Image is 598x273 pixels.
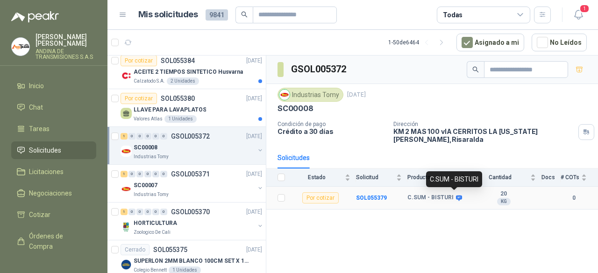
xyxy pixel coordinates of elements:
[279,90,290,100] img: Company Logo
[121,70,132,81] img: Company Logo
[160,133,167,140] div: 0
[167,77,199,85] div: 2 Unidades
[134,68,243,77] p: ACEITE 2 TIEMPOS SINTETICO Husvarna
[11,206,96,224] a: Cotizar
[456,34,524,51] button: Asignado a mi
[11,120,96,138] a: Tareas
[134,77,165,85] p: Calzatodo S.A.
[138,8,198,21] h1: Mis solicitudes
[121,93,157,104] div: Por cotizar
[246,170,262,179] p: [DATE]
[561,174,579,181] span: # COTs
[121,168,264,198] a: 1 0 0 0 0 0 GSOL005371[DATE] Company LogoSC00007Industrias Tomy
[561,194,587,203] b: 0
[121,221,132,232] img: Company Logo
[171,171,210,177] p: GSOL005371
[388,35,449,50] div: 1 - 50 de 6464
[121,209,128,215] div: 1
[206,9,228,21] span: 9841
[11,184,96,202] a: Negociaciones
[579,4,590,13] span: 1
[291,168,356,187] th: Estado
[12,38,29,56] img: Company Logo
[128,133,135,140] div: 0
[121,259,132,270] img: Company Logo
[134,219,177,228] p: HORTICULTURA
[29,124,50,134] span: Tareas
[11,98,96,116] a: Chat
[134,115,163,123] p: Valores Atlas
[136,133,143,140] div: 0
[278,153,310,163] div: Solicitudes
[246,245,262,254] p: [DATE]
[121,146,132,157] img: Company Logo
[11,141,96,159] a: Solicitudes
[29,188,72,198] span: Negociaciones
[29,102,43,112] span: Chat
[29,167,64,177] span: Licitaciones
[121,183,132,195] img: Company Logo
[29,145,61,155] span: Solicitudes
[136,209,143,215] div: 0
[144,133,151,140] div: 0
[426,171,482,187] div: C.SUM - BISTURI
[278,104,313,113] p: SC00008
[121,171,128,177] div: 1
[160,171,167,177] div: 0
[161,95,195,102] p: SOL055380
[171,209,210,215] p: GSOL005370
[471,190,536,198] b: 20
[121,133,128,140] div: 1
[302,192,339,203] div: Por cotizar
[160,209,167,215] div: 0
[29,231,87,252] span: Órdenes de Compra
[29,81,44,91] span: Inicio
[532,34,587,51] button: No Leídos
[246,208,262,217] p: [DATE]
[291,174,343,181] span: Estado
[246,94,262,103] p: [DATE]
[128,209,135,215] div: 0
[241,11,248,18] span: search
[134,229,171,236] p: Zoologico De Cali
[347,91,366,99] p: [DATE]
[121,55,157,66] div: Por cotizar
[278,121,386,127] p: Condición de pago
[246,56,262,65] p: [DATE]
[356,195,387,201] a: SOL055379
[134,181,157,190] p: SC00007
[246,132,262,141] p: [DATE]
[107,89,266,127] a: Por cotizarSOL055380[DATE] LLAVE PARA LAVAPLATOSValores Atlas1 Unidades
[152,133,159,140] div: 0
[11,227,96,255] a: Órdenes de Compra
[153,246,187,253] p: SOL055375
[356,168,407,187] th: Solicitud
[134,153,169,161] p: Industrias Tomy
[121,244,149,255] div: Cerrado
[161,57,195,64] p: SOL055384
[128,171,135,177] div: 0
[393,127,575,143] p: KM 2 MAS 100 vIA CERRITOS LA [US_STATE] [PERSON_NAME] , Risaralda
[541,168,561,187] th: Docs
[121,206,264,236] a: 1 0 0 0 0 0 GSOL005370[DATE] Company LogoHORTICULTURAZoologico De Cali
[471,168,541,187] th: Cantidad
[472,66,479,73] span: search
[136,171,143,177] div: 0
[443,10,463,20] div: Todas
[107,51,266,89] a: Por cotizarSOL055384[DATE] Company LogoACEITE 2 TIEMPOS SINTETICO HusvarnaCalzatodo S.A.2 Unidades
[152,171,159,177] div: 0
[407,174,458,181] span: Producto
[29,210,50,220] span: Cotizar
[134,105,206,114] p: LLAVE PARA LAVAPLATOS
[393,121,575,127] p: Dirección
[11,11,59,22] img: Logo peakr
[497,198,511,205] div: KG
[278,127,386,135] p: Crédito a 30 días
[134,143,157,152] p: SC00008
[278,88,343,102] div: Industrias Tomy
[144,209,151,215] div: 0
[171,133,210,140] p: GSOL005372
[134,191,169,198] p: Industrias Tomy
[570,7,587,23] button: 1
[121,131,264,161] a: 1 0 0 0 0 0 GSOL005372[DATE] Company LogoSC00008Industrias Tomy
